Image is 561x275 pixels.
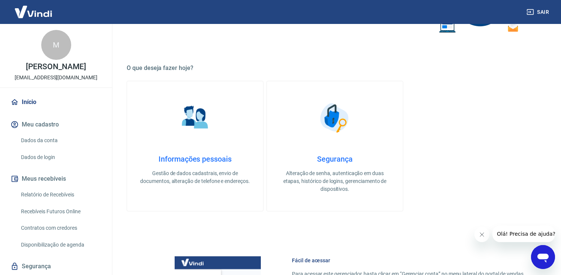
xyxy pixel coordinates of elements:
a: Segurança [9,258,103,275]
a: Recebíveis Futuros Online [18,204,103,219]
p: Gestão de dados cadastrais, envio de documentos, alteração de telefone e endereços. [139,169,251,185]
button: Meus recebíveis [9,171,103,187]
p: [EMAIL_ADDRESS][DOMAIN_NAME] [15,74,97,82]
a: Disponibilização de agenda [18,237,103,253]
span: Olá! Precisa de ajuda? [4,5,63,11]
iframe: Fechar mensagem [474,227,489,242]
button: Sair [525,5,552,19]
a: Relatório de Recebíveis [18,187,103,202]
p: [PERSON_NAME] [26,63,86,71]
h5: O que deseja fazer hoje? [127,64,543,72]
iframe: Botão para abrir a janela de mensagens [531,245,555,269]
a: SegurançaSegurançaAlteração de senha, autenticação em duas etapas, histórico de logins, gerenciam... [266,81,403,211]
h4: Segurança [279,155,391,164]
img: Vindi [9,0,58,23]
img: Informações pessoais [177,99,214,137]
a: Dados de login [18,150,103,165]
img: Segurança [316,99,354,137]
p: Alteração de senha, autenticação em duas etapas, histórico de logins, gerenciamento de dispositivos. [279,169,391,193]
h4: Informações pessoais [139,155,251,164]
a: Contratos com credores [18,220,103,236]
a: Início [9,94,103,110]
div: M [41,30,71,60]
a: Informações pessoaisInformações pessoaisGestão de dados cadastrais, envio de documentos, alteraçã... [127,81,263,211]
button: Meu cadastro [9,116,103,133]
iframe: Mensagem da empresa [492,226,555,242]
a: Dados da conta [18,133,103,148]
h6: Fácil de acessar [292,257,525,264]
